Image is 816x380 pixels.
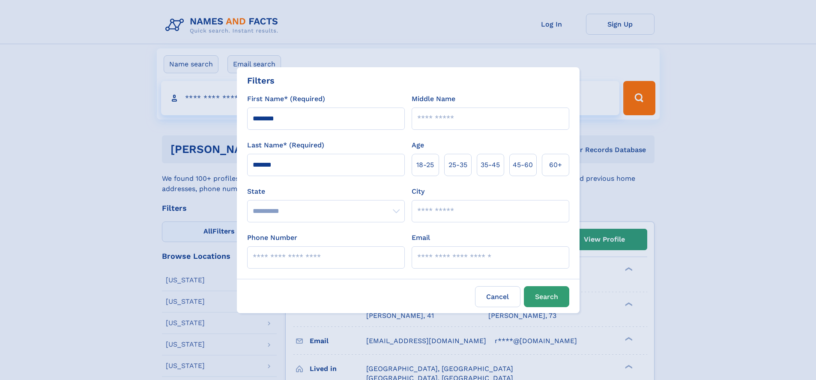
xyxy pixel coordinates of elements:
span: 60+ [549,160,562,170]
span: 35‑45 [481,160,500,170]
label: First Name* (Required) [247,94,325,104]
button: Search [524,286,569,307]
span: 25‑35 [448,160,467,170]
label: Email [412,233,430,243]
label: Phone Number [247,233,297,243]
label: Cancel [475,286,520,307]
span: 18‑25 [416,160,434,170]
label: City [412,186,424,197]
label: Last Name* (Required) [247,140,324,150]
label: Middle Name [412,94,455,104]
label: State [247,186,405,197]
label: Age [412,140,424,150]
span: 45‑60 [513,160,533,170]
div: Filters [247,74,275,87]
